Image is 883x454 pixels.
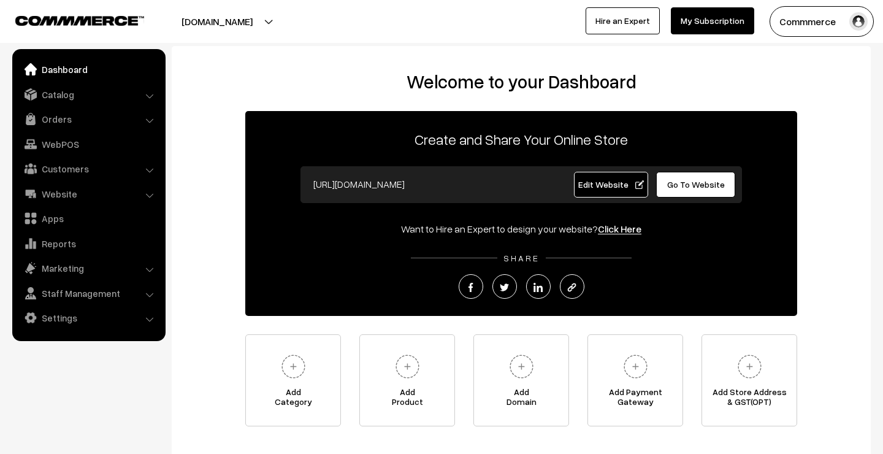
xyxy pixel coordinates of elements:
[473,334,569,426] a: AddDomain
[598,223,641,235] a: Click Here
[770,6,874,37] button: Commmerce
[184,71,858,93] h2: Welcome to your Dashboard
[849,12,868,31] img: user
[671,7,754,34] a: My Subscription
[619,350,652,383] img: plus.svg
[505,350,538,383] img: plus.svg
[701,334,797,426] a: Add Store Address& GST(OPT)
[15,307,161,329] a: Settings
[15,183,161,205] a: Website
[359,334,455,426] a: AddProduct
[246,387,340,412] span: Add Category
[15,133,161,155] a: WebPOS
[578,179,644,190] span: Edit Website
[15,158,161,180] a: Customers
[574,172,649,198] a: Edit Website
[15,257,161,279] a: Marketing
[15,83,161,106] a: Catalog
[733,350,766,383] img: plus.svg
[667,179,725,190] span: Go To Website
[586,7,660,34] a: Hire an Expert
[656,172,735,198] a: Go To Website
[245,221,797,236] div: Want to Hire an Expert to design your website?
[587,334,683,426] a: Add PaymentGateway
[474,387,568,412] span: Add Domain
[15,233,161,255] a: Reports
[245,334,341,426] a: AddCategory
[15,207,161,229] a: Apps
[15,12,123,27] a: COMMMERCE
[391,350,424,383] img: plus.svg
[15,16,144,25] img: COMMMERCE
[139,6,296,37] button: [DOMAIN_NAME]
[702,387,797,412] span: Add Store Address & GST(OPT)
[245,128,797,150] p: Create and Share Your Online Store
[15,282,161,304] a: Staff Management
[277,350,310,383] img: plus.svg
[15,58,161,80] a: Dashboard
[588,387,682,412] span: Add Payment Gateway
[360,387,454,412] span: Add Product
[497,253,546,263] span: SHARE
[15,108,161,130] a: Orders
